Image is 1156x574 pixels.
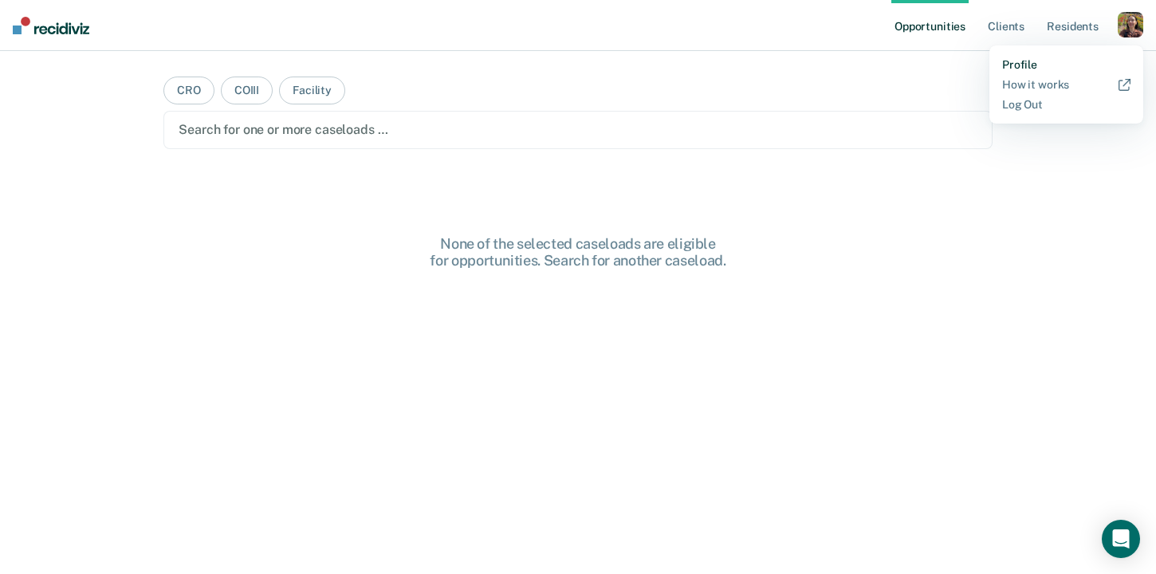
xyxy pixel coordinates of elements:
a: Log Out [1002,98,1130,112]
button: COIII [221,77,273,104]
img: Recidiviz [13,17,89,34]
div: Open Intercom Messenger [1102,520,1140,558]
button: Facility [279,77,345,104]
a: How it works [1002,78,1130,92]
button: CRO [163,77,214,104]
a: Profile [1002,58,1130,72]
div: None of the selected caseloads are eligible for opportunities. Search for another caseload. [323,235,833,269]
